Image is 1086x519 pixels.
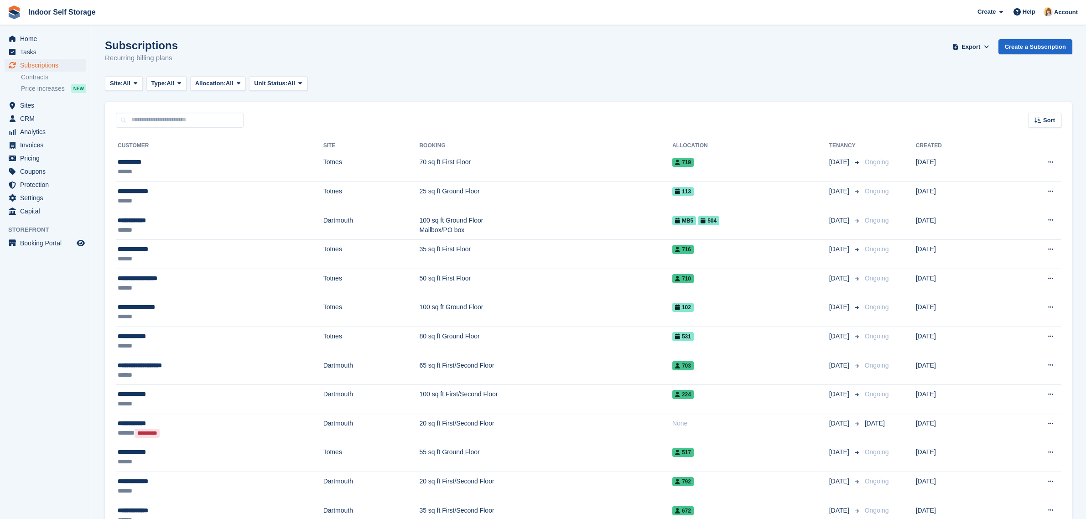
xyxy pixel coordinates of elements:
a: Indoor Self Storage [25,5,99,20]
td: Dartmouth [323,472,420,501]
span: 792 [672,477,694,486]
th: Allocation [672,139,829,153]
span: 716 [672,245,694,254]
span: Invoices [20,139,75,151]
span: Ongoing [865,507,889,514]
span: [DATE] [829,506,851,515]
td: 50 sq ft First Floor [419,269,672,298]
span: [DATE] [829,389,851,399]
td: 20 sq ft First/Second Floor [419,414,672,443]
td: [DATE] [916,414,1000,443]
span: Ongoing [865,303,889,311]
td: Totnes [323,182,420,211]
a: menu [5,152,86,165]
td: 35 sq ft First Floor [419,240,672,269]
span: 710 [672,274,694,283]
button: Type: All [146,76,187,91]
a: Create a Subscription [998,39,1072,54]
span: 504 [698,216,719,225]
td: [DATE] [916,153,1000,182]
a: menu [5,99,86,112]
a: menu [5,192,86,204]
td: Totnes [323,443,420,472]
span: Price increases [21,84,65,93]
th: Customer [116,139,323,153]
th: Booking [419,139,672,153]
span: Help [1023,7,1035,16]
span: [DATE] [829,447,851,457]
span: 102 [672,303,694,312]
td: [DATE] [916,269,1000,298]
span: Analytics [20,125,75,138]
span: Home [20,32,75,45]
td: 80 sq ft Ground Floor [419,327,672,356]
a: menu [5,178,86,191]
span: [DATE] [829,302,851,312]
a: Contracts [21,73,86,82]
span: Ongoing [865,477,889,485]
span: All [226,79,234,88]
span: Allocation: [195,79,226,88]
span: All [123,79,130,88]
span: Export [961,42,980,52]
span: Ongoing [865,390,889,398]
a: Preview store [75,238,86,249]
span: Create [977,7,996,16]
h1: Subscriptions [105,39,178,52]
td: [DATE] [916,443,1000,472]
span: Ongoing [865,217,889,224]
span: [DATE] [829,332,851,341]
a: menu [5,125,86,138]
button: Site: All [105,76,143,91]
td: Dartmouth [323,414,420,443]
td: Dartmouth [323,211,420,240]
span: Coupons [20,165,75,178]
span: [DATE] [829,477,851,486]
td: Totnes [323,240,420,269]
button: Unit Status: All [249,76,307,91]
td: Totnes [323,153,420,182]
span: Pricing [20,152,75,165]
span: Ongoing [865,158,889,166]
a: menu [5,165,86,178]
span: Storefront [8,225,91,234]
td: 20 sq ft First/Second Floor [419,472,672,501]
td: 25 sq ft Ground Floor [419,182,672,211]
span: [DATE] [829,274,851,283]
td: 100 sq ft First/Second Floor [419,385,672,414]
span: Capital [20,205,75,218]
div: None [672,419,829,428]
span: Type: [151,79,167,88]
span: [DATE] [829,187,851,196]
img: Joanne Smith [1044,7,1053,16]
td: 100 sq ft Ground Floor [419,298,672,327]
td: [DATE] [916,211,1000,240]
p: Recurring billing plans [105,53,178,63]
span: Unit Status: [254,79,287,88]
a: menu [5,32,86,45]
td: Dartmouth [323,356,420,385]
td: [DATE] [916,472,1000,501]
td: [DATE] [916,182,1000,211]
td: 65 sq ft First/Second Floor [419,356,672,385]
td: [DATE] [916,240,1000,269]
span: Sort [1043,116,1055,125]
a: menu [5,46,86,58]
td: [DATE] [916,356,1000,385]
a: menu [5,139,86,151]
span: [DATE] [829,157,851,167]
span: [DATE] [829,361,851,370]
span: 531 [672,332,694,341]
span: MB5 [672,216,696,225]
td: [DATE] [916,385,1000,414]
button: Allocation: All [190,76,246,91]
span: 672 [672,506,694,515]
span: Site: [110,79,123,88]
span: [DATE] [829,216,851,225]
span: All [166,79,174,88]
th: Tenancy [829,139,861,153]
span: Tasks [20,46,75,58]
div: NEW [71,84,86,93]
td: 55 sq ft Ground Floor [419,443,672,472]
span: Ongoing [865,245,889,253]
